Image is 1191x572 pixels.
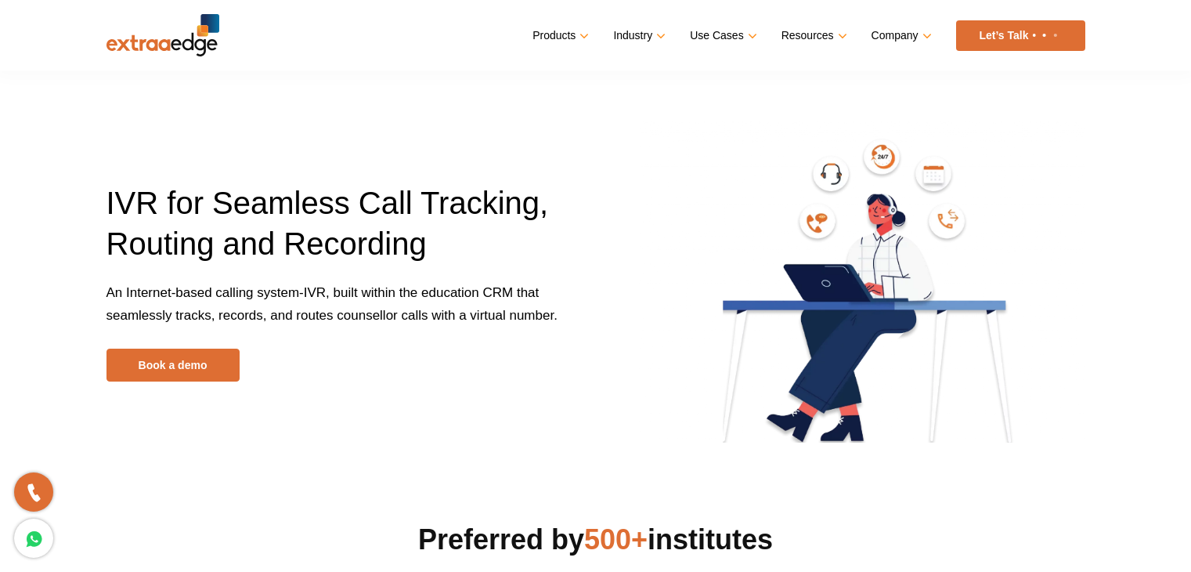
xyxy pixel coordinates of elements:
a: Use Cases [690,24,753,47]
h2: Preferred by institutes [106,521,1085,559]
span: An Internet-based calling system-IVR, built within the education CRM that seamlessly tracks, reco... [106,285,558,323]
img: ivr-banner-image-2 [639,121,1085,443]
a: Products [532,24,586,47]
a: Industry [613,24,662,47]
span: IVR for Seamless Call Tracking, Routing and Recording [106,186,549,261]
span: 500+ [584,523,648,556]
a: Let’s Talk [956,20,1085,51]
a: Resources [781,24,844,47]
a: Book a demo [106,349,240,382]
a: Company [872,24,929,47]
